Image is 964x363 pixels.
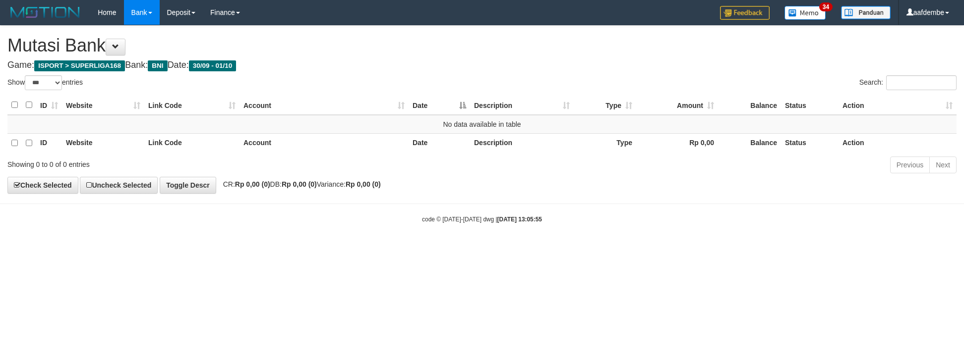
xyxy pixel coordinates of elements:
img: Feedback.jpg [720,6,770,20]
th: Status [781,96,839,115]
th: ID [36,133,62,153]
span: 34 [819,2,833,11]
th: Status [781,133,839,153]
span: ISPORT > SUPERLIGA168 [34,60,125,71]
img: Button%20Memo.svg [784,6,826,20]
th: Description [470,133,574,153]
strong: [DATE] 13:05:55 [497,216,542,223]
input: Search: [886,75,957,90]
div: Showing 0 to 0 of 0 entries [7,156,394,169]
th: Link Code: activate to sort column ascending [144,96,240,115]
small: code © [DATE]-[DATE] dwg | [422,216,542,223]
th: Type: activate to sort column ascending [574,96,636,115]
th: Link Code [144,133,240,153]
img: panduan.png [841,6,891,19]
a: Check Selected [7,177,78,194]
strong: Rp 0,00 (0) [346,180,381,188]
a: Next [929,156,957,173]
a: Toggle Descr [160,177,216,194]
th: Website: activate to sort column ascending [62,96,144,115]
span: CR: DB: Variance: [218,180,381,188]
th: Date: activate to sort column descending [409,96,470,115]
th: Date [409,133,470,153]
th: ID: activate to sort column ascending [36,96,62,115]
th: Account: activate to sort column ascending [240,96,409,115]
th: Description: activate to sort column ascending [470,96,574,115]
strong: Rp 0,00 (0) [282,180,317,188]
td: No data available in table [7,115,957,134]
span: 30/09 - 01/10 [189,60,237,71]
select: Showentries [25,75,62,90]
th: Balance [718,96,781,115]
th: Account [240,133,409,153]
label: Search: [859,75,957,90]
label: Show entries [7,75,83,90]
th: Balance [718,133,781,153]
img: MOTION_logo.png [7,5,83,20]
a: Uncheck Selected [80,177,158,194]
h4: Game: Bank: Date: [7,60,957,70]
th: Amount: activate to sort column ascending [636,96,718,115]
th: Action: activate to sort column ascending [839,96,957,115]
th: Website [62,133,144,153]
th: Rp 0,00 [636,133,718,153]
h1: Mutasi Bank [7,36,957,55]
th: Type [574,133,636,153]
th: Action [839,133,957,153]
strong: Rp 0,00 (0) [235,180,270,188]
a: Previous [890,156,930,173]
span: BNI [148,60,167,71]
